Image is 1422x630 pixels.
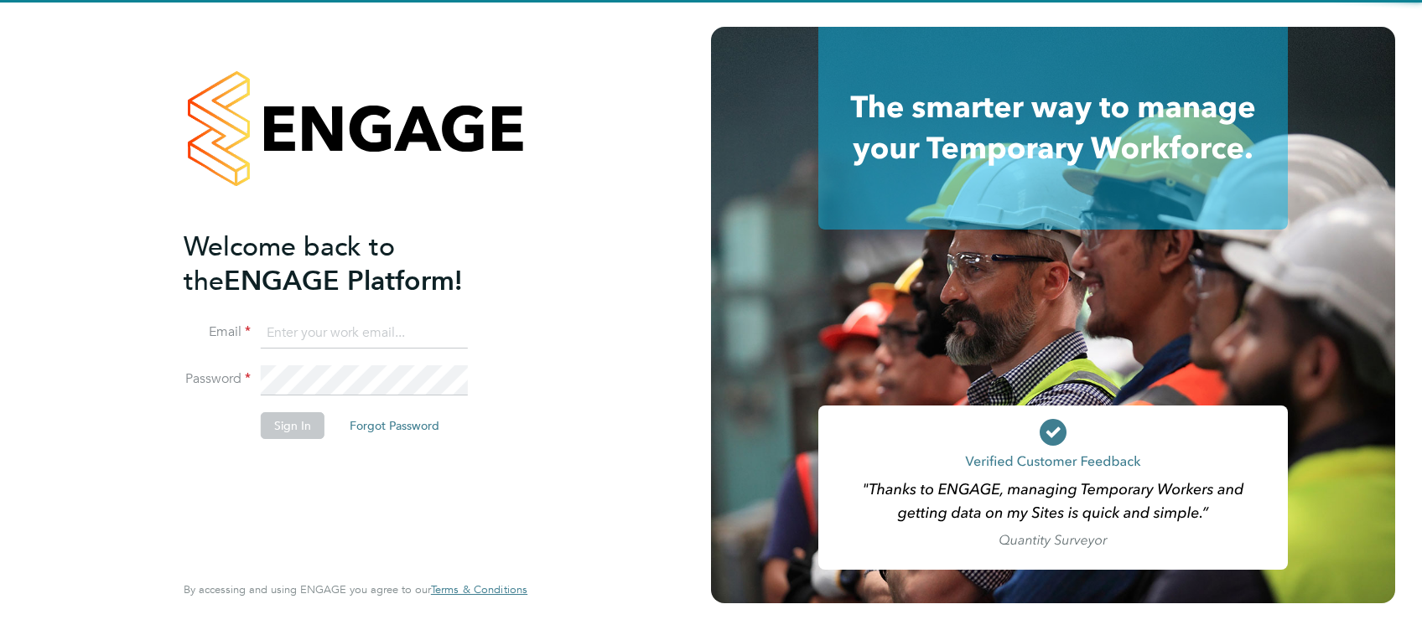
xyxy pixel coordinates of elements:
input: Enter your work email... [261,318,468,349]
span: Welcome back to the [184,230,395,297]
button: Sign In [261,412,324,439]
a: Terms & Conditions [431,583,527,596]
span: By accessing and using ENGAGE you agree to our [184,582,527,596]
label: Password [184,370,251,388]
button: Forgot Password [336,412,453,439]
label: Email [184,323,251,341]
h2: ENGAGE Platform! [184,230,511,298]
